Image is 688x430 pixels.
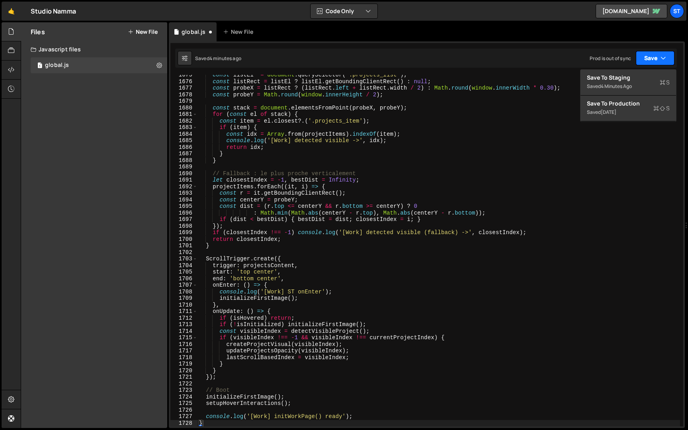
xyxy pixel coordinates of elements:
[587,82,670,91] div: Saved
[170,407,197,414] div: 1726
[170,348,197,354] div: 1717
[170,197,197,203] div: 1694
[31,27,45,36] h2: Files
[128,29,158,35] button: New File
[170,144,197,151] div: 1686
[170,203,197,210] div: 1695
[170,210,197,217] div: 1696
[170,308,197,315] div: 1711
[170,289,197,295] div: 1708
[195,55,241,62] div: Saved
[170,177,197,184] div: 1691
[170,124,197,131] div: 1683
[587,100,670,107] div: Save to Production
[170,164,197,170] div: 1689
[170,78,197,85] div: 1676
[170,157,197,164] div: 1688
[170,361,197,367] div: 1719
[170,236,197,243] div: 1700
[590,55,631,62] div: Prod is out of sync
[170,269,197,276] div: 1705
[209,55,241,62] div: 4 minutes ago
[587,74,670,82] div: Save to Staging
[170,105,197,111] div: 1680
[580,70,676,96] button: Save to StagingS Saved4 minutes ago
[311,4,377,18] button: Code Only
[170,321,197,328] div: 1713
[2,2,21,21] a: 🤙
[580,96,676,121] button: Save to ProductionS Saved[DATE]
[170,413,197,420] div: 1727
[170,170,197,177] div: 1690
[170,315,197,322] div: 1712
[31,57,167,73] div: 16482/44667.js
[170,249,197,256] div: 1702
[653,104,670,112] span: S
[670,4,684,18] a: St
[37,63,42,69] span: 1
[170,137,197,144] div: 1685
[170,334,197,341] div: 1715
[170,72,197,78] div: 1675
[170,98,197,105] div: 1679
[170,367,197,374] div: 1720
[170,276,197,282] div: 1706
[182,28,205,36] div: global.js
[21,41,167,57] div: Javascript files
[170,131,197,138] div: 1684
[170,302,197,309] div: 1710
[170,394,197,401] div: 1724
[170,216,197,223] div: 1697
[45,62,69,69] div: global.js
[601,109,616,115] div: [DATE]
[596,4,667,18] a: [DOMAIN_NAME]
[170,190,197,197] div: 1693
[170,229,197,236] div: 1699
[170,111,197,118] div: 1681
[170,242,197,249] div: 1701
[170,262,197,269] div: 1704
[660,78,670,86] span: S
[170,295,197,302] div: 1709
[223,28,256,36] div: New File
[170,85,197,92] div: 1677
[170,282,197,289] div: 1707
[601,83,632,90] div: 4 minutes ago
[170,328,197,335] div: 1714
[170,354,197,361] div: 1718
[170,118,197,125] div: 1682
[170,92,197,98] div: 1678
[170,150,197,157] div: 1687
[170,341,197,348] div: 1716
[636,51,674,65] button: Save
[31,6,76,16] div: Studio Namma
[170,184,197,190] div: 1692
[170,381,197,387] div: 1722
[170,420,197,427] div: 1728
[170,256,197,262] div: 1703
[170,387,197,394] div: 1723
[170,400,197,407] div: 1725
[587,107,670,117] div: Saved
[170,374,197,381] div: 1721
[170,223,197,230] div: 1698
